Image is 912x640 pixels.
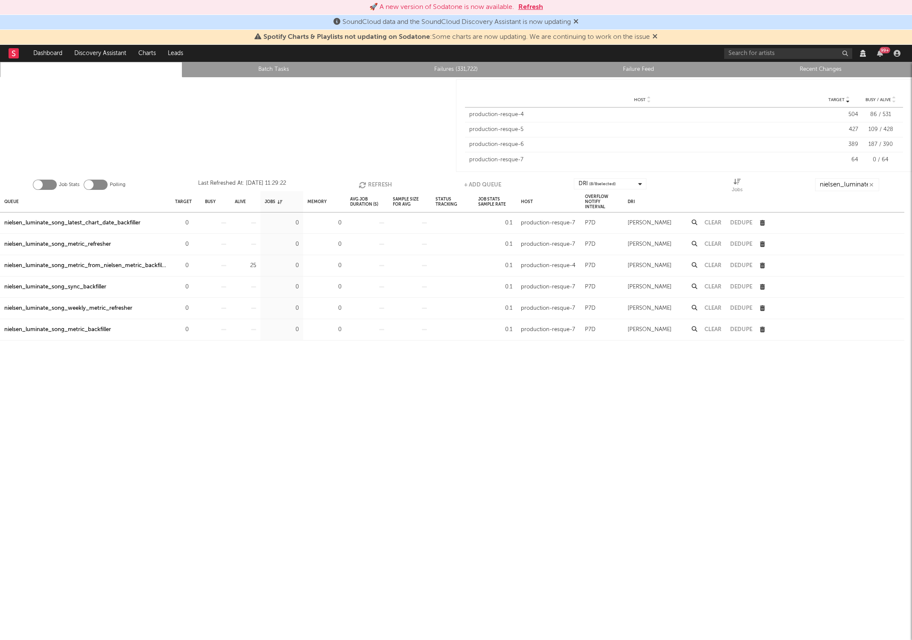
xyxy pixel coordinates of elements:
div: production-resque-4 [521,261,576,271]
div: [PERSON_NAME] [628,325,672,335]
div: 0 [307,282,342,292]
button: Dedupe [730,327,752,332]
label: Polling [110,180,126,190]
a: Batch Tasks [187,64,360,75]
span: SoundCloud data and the SoundCloud Discovery Assistant is now updating [342,19,571,26]
div: 0 [265,218,299,228]
div: 0 [175,303,189,314]
button: Clear [704,241,722,247]
div: P7D [585,282,596,292]
a: Leads [162,45,189,62]
div: P7D [585,261,596,271]
div: 0 [265,261,299,271]
button: Dedupe [730,305,752,311]
div: Sample Size For Avg [393,192,427,211]
div: nielsen_luminate_song_weekly_metric_refresher [4,303,132,314]
div: production-resque-7 [521,239,575,250]
div: DRI [628,192,635,211]
span: Dismiss [652,34,658,41]
div: P7D [585,239,596,250]
button: Dedupe [730,263,752,268]
div: 99 + [880,47,890,53]
a: nielsen_luminate_song_metric_refresher [4,239,111,250]
div: 0 [175,218,189,228]
div: Jobs [265,192,282,211]
div: production-resque-4 [469,111,816,119]
button: Refresh [359,178,392,191]
div: 0.1 [478,261,512,271]
div: 0.1 [478,282,512,292]
div: [PERSON_NAME] [628,261,672,271]
a: Dashboard [27,45,68,62]
div: production-resque-7 [521,218,575,228]
div: [PERSON_NAME] [628,218,672,228]
span: : Some charts are now updating. We are continuing to work on the issue [263,34,650,41]
span: Dismiss [573,19,579,26]
a: nielsen_luminate_song_metric_backfiller [4,325,111,335]
a: Discovery Assistant [68,45,132,62]
div: 0 [175,325,189,335]
div: production-resque-6 [469,140,816,149]
div: 389 [820,140,858,149]
div: Avg Job Duration (s) [350,192,384,211]
div: Target [175,192,192,211]
div: production-resque-7 [521,325,575,335]
div: 427 [820,125,858,134]
div: 0.1 [478,325,512,335]
div: DRI [579,179,616,189]
span: ( 8 / 8 selected) [589,179,616,189]
div: [PERSON_NAME] [628,282,672,292]
button: Clear [704,327,722,332]
button: Clear [704,284,722,290]
div: Status Tracking [436,192,470,211]
div: 0 [175,261,189,271]
div: production-resque-5 [469,125,816,134]
div: 0 [265,303,299,314]
div: Host [521,192,533,211]
a: nielsen_luminate_song_sync_backfiller [4,282,106,292]
div: 0 [265,325,299,335]
div: P7D [585,303,596,314]
div: Jobs [732,185,742,195]
span: Busy / Alive [865,97,891,102]
div: [PERSON_NAME] [628,303,672,314]
span: Spotify Charts & Playlists not updating on Sodatone [263,34,430,41]
button: Dedupe [730,284,752,290]
input: Search for artists [724,48,852,59]
div: Last Refreshed At: [DATE] 11:29:22 [198,178,286,191]
div: Queue [4,192,19,211]
a: Failure Feed [552,64,725,75]
div: production-resque-7 [521,282,575,292]
div: production-resque-7 [469,156,816,164]
div: Job Stats Sample Rate [478,192,512,211]
div: 0 [307,261,342,271]
div: P7D [585,325,596,335]
div: 0 [175,282,189,292]
button: Clear [704,305,722,311]
div: Alive [235,192,246,211]
div: 64 [820,156,858,164]
input: Search... [815,178,879,191]
div: 0 [307,239,342,250]
div: Busy [205,192,216,211]
div: 86 / 531 [862,111,899,119]
a: Failures (331,722) [369,64,542,75]
div: 504 [820,111,858,119]
div: Memory [307,192,327,211]
div: 0.1 [478,239,512,250]
div: 187 / 390 [862,140,899,149]
div: 🚀 A new version of Sodatone is now available. [369,2,514,12]
button: Refresh [518,2,543,12]
div: P7D [585,218,596,228]
div: 0.1 [478,218,512,228]
div: 0 [175,239,189,250]
a: Queue Stats [5,64,178,75]
a: nielsen_luminate_song_latest_chart_date_backfiller [4,218,140,228]
div: 0.1 [478,303,512,314]
button: 99+ [877,50,883,57]
span: Host [634,97,646,102]
div: 0 [307,303,342,314]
